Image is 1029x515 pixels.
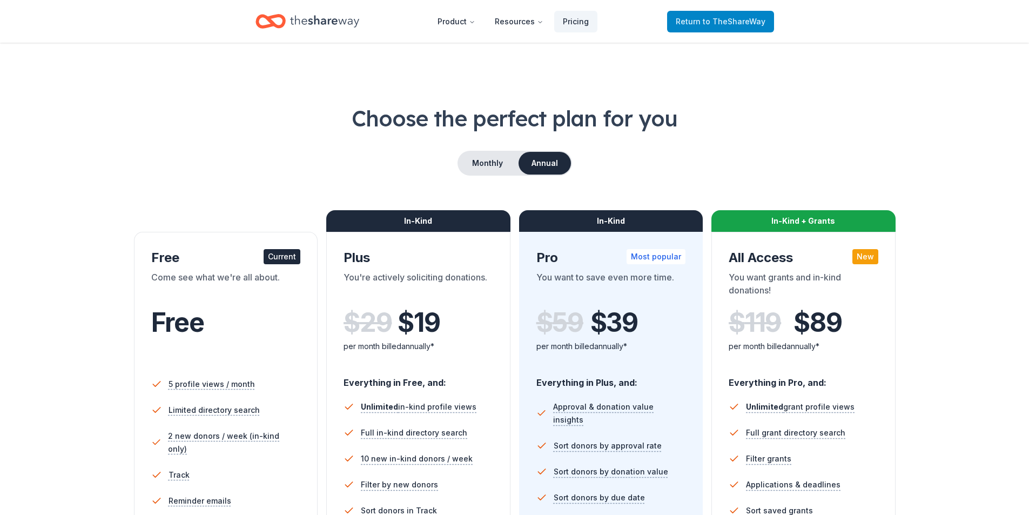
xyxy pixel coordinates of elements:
[429,9,597,34] nav: Main
[169,378,255,391] span: 5 profile views / month
[536,340,686,353] div: per month billed annually*
[554,11,597,32] a: Pricing
[729,271,878,301] div: You want grants and in-kind donations!
[676,15,765,28] span: Return
[536,367,686,390] div: Everything in Plus, and:
[169,404,260,417] span: Limited directory search
[746,478,840,491] span: Applications & deadlines
[344,271,493,301] div: You're actively soliciting donations.
[554,465,668,478] span: Sort donors by donation value
[344,367,493,390] div: Everything in Free, and:
[344,340,493,353] div: per month billed annually*
[151,306,204,338] span: Free
[151,271,301,301] div: Come see what we're all about.
[429,11,484,32] button: Product
[459,152,516,175] button: Monthly
[361,478,438,491] span: Filter by new donors
[746,402,783,411] span: Unlimited
[746,402,855,411] span: grant profile views
[793,307,842,338] span: $ 89
[627,249,685,264] div: Most popular
[264,249,300,264] div: Current
[398,307,440,338] span: $ 19
[729,340,878,353] div: per month billed annually*
[554,439,662,452] span: Sort donors by approval rate
[590,307,638,338] span: $ 39
[554,491,645,504] span: Sort donors by due date
[729,249,878,266] div: All Access
[746,452,791,465] span: Filter grants
[43,103,986,133] h1: Choose the perfect plan for you
[536,249,686,266] div: Pro
[519,210,703,232] div: In-Kind
[344,249,493,266] div: Plus
[729,367,878,390] div: Everything in Pro, and:
[746,426,845,439] span: Full grant directory search
[536,271,686,301] div: You want to save even more time.
[361,452,473,465] span: 10 new in-kind donors / week
[169,494,231,507] span: Reminder emails
[711,210,896,232] div: In-Kind + Grants
[852,249,878,264] div: New
[703,17,765,26] span: to TheShareWay
[553,400,685,426] span: Approval & donation value insights
[168,430,300,456] span: 2 new donors / week (in-kind only)
[169,469,190,481] span: Track
[151,249,301,266] div: Free
[255,9,359,34] a: Home
[667,11,774,32] a: Returnto TheShareWay
[361,402,398,411] span: Unlimited
[519,152,571,175] button: Annual
[326,210,510,232] div: In-Kind
[361,402,476,411] span: in-kind profile views
[361,426,467,439] span: Full in-kind directory search
[486,11,552,32] button: Resources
